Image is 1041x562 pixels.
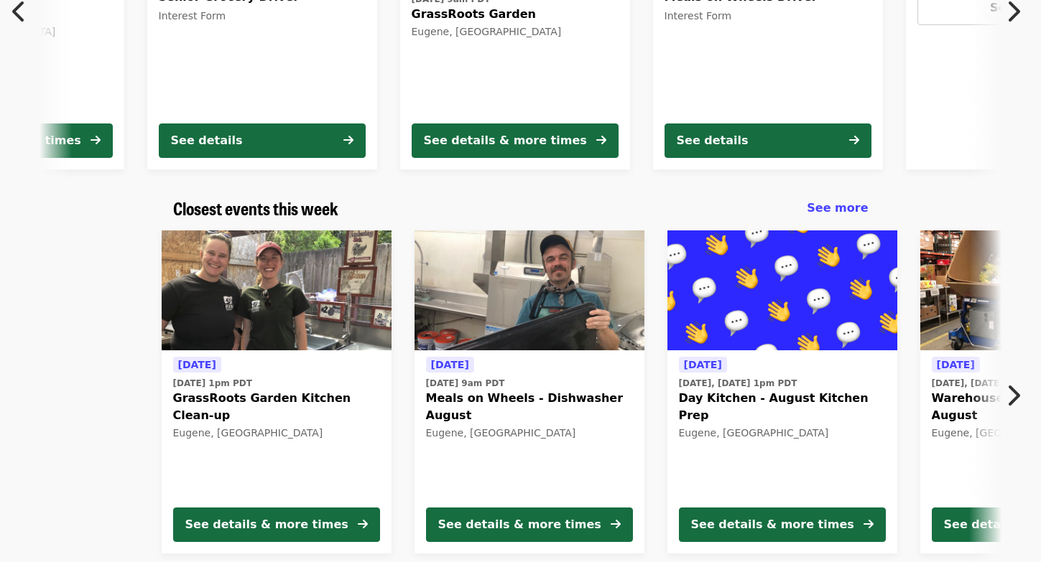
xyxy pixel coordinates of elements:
[159,123,366,158] button: See details
[173,390,380,424] span: GrassRoots Garden Kitchen Clean-up
[426,390,633,424] span: Meals on Wheels - Dishwasher August
[358,517,368,531] i: arrow-right icon
[611,517,621,531] i: arrow-right icon
[864,517,874,531] i: arrow-right icon
[677,132,749,149] div: See details
[424,132,587,149] div: See details & more times
[173,198,338,219] a: Closest events this week
[173,507,380,542] button: See details & more times
[412,123,619,158] button: See details & more times
[159,10,226,22] span: Interest Form
[185,516,348,533] div: See details & more times
[412,26,619,38] div: Eugene, [GEOGRAPHIC_DATA]
[679,427,886,439] div: Eugene, [GEOGRAPHIC_DATA]
[426,427,633,439] div: Eugene, [GEOGRAPHIC_DATA]
[679,377,797,390] time: [DATE], [DATE] 1pm PDT
[412,6,619,23] span: GrassRoots Garden
[807,201,868,215] span: See more
[438,516,601,533] div: See details & more times
[691,516,854,533] div: See details & more times
[91,134,101,147] i: arrow-right icon
[994,375,1041,416] button: Next item
[162,198,880,219] div: Closest events this week
[173,427,380,439] div: Eugene, [GEOGRAPHIC_DATA]
[667,230,897,351] img: Day Kitchen - August Kitchen Prep organized by FOOD For Lane County
[426,507,633,542] button: See details & more times
[426,377,505,390] time: [DATE] 9am PDT
[665,123,871,158] button: See details
[1006,382,1020,409] i: chevron-right icon
[162,230,392,553] a: See details for "GrassRoots Garden Kitchen Clean-up"
[431,359,469,370] span: [DATE]
[171,132,243,149] div: See details
[667,230,897,553] a: See details for "Day Kitchen - August Kitchen Prep"
[415,230,644,351] img: Meals on Wheels - Dishwasher August organized by FOOD For Lane County
[937,359,975,370] span: [DATE]
[684,359,722,370] span: [DATE]
[173,377,252,390] time: [DATE] 1pm PDT
[849,134,859,147] i: arrow-right icon
[665,10,732,22] span: Interest Form
[679,507,886,542] button: See details & more times
[343,134,353,147] i: arrow-right icon
[415,230,644,553] a: See details for "Meals on Wheels - Dishwasher August"
[596,134,606,147] i: arrow-right icon
[679,390,886,424] span: Day Kitchen - August Kitchen Prep
[807,200,868,217] a: See more
[173,195,338,220] span: Closest events this week
[162,230,392,351] img: GrassRoots Garden Kitchen Clean-up organized by FOOD For Lane County
[178,359,216,370] span: [DATE]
